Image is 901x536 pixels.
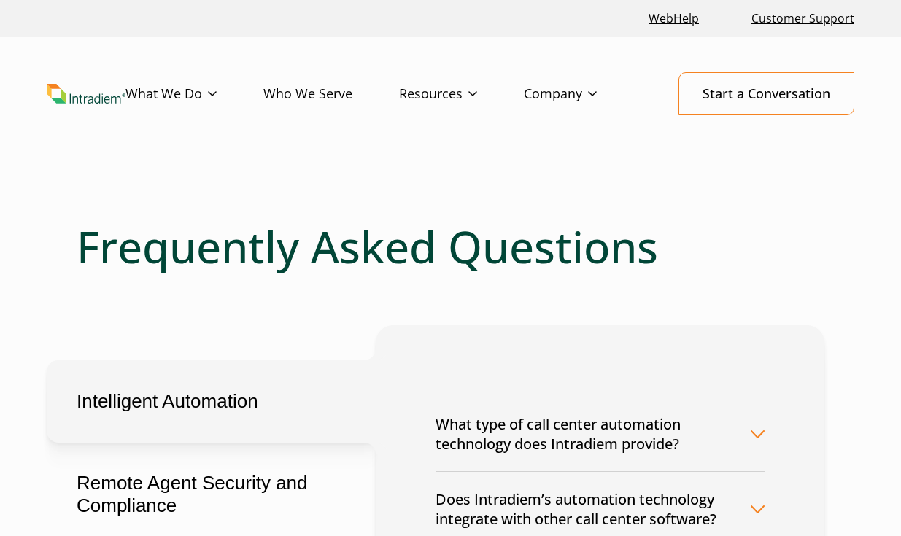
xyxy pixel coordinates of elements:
a: Start a Conversation [678,72,854,115]
a: Company [524,73,643,115]
a: Customer Support [746,3,860,34]
a: Resources [399,73,524,115]
a: Link opens in a new window [643,3,705,34]
img: Intradiem [47,84,125,104]
a: Who We Serve [263,73,399,115]
a: What We Do [125,73,263,115]
button: Intelligent Automation [47,360,376,443]
button: What type of call center automation technology does Intradiem provide? [436,397,765,471]
h1: Frequently Asked Questions [77,220,824,273]
a: Link to homepage of Intradiem [47,84,125,104]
